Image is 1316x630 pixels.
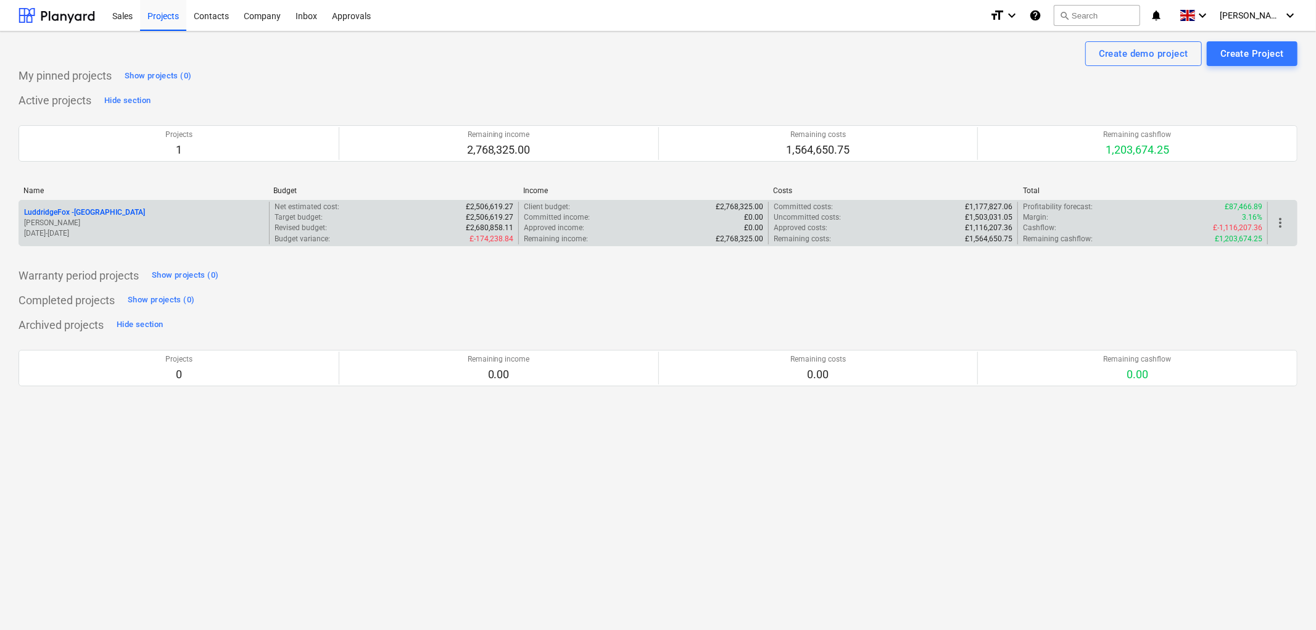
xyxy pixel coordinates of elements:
p: £2,506,619.27 [466,212,513,223]
div: Show projects (0) [125,69,191,83]
button: Hide section [114,315,166,335]
p: £1,503,031.05 [965,212,1012,223]
p: My pinned projects [19,68,112,83]
div: Show projects (0) [152,268,218,283]
div: Budget [273,186,513,195]
div: Create demo project [1099,46,1188,62]
p: 1,564,650.75 [786,143,850,157]
i: keyboard_arrow_down [1004,8,1019,23]
p: 1 [165,143,192,157]
p: £1,116,207.36 [965,223,1012,233]
p: Committed costs : [774,202,833,212]
button: Create demo project [1085,41,1202,66]
button: Show projects (0) [122,66,194,86]
p: Approved income : [524,223,584,233]
div: Name [23,186,263,195]
p: [PERSON_NAME] [24,218,264,228]
p: Client budget : [524,202,570,212]
p: Target budget : [275,212,323,223]
p: Remaining cashflow [1104,354,1172,365]
button: Create Project [1207,41,1297,66]
p: £87,466.89 [1225,202,1262,212]
p: 0 [165,367,192,382]
p: £2,506,619.27 [466,202,513,212]
p: Warranty period projects [19,268,139,283]
button: Show projects (0) [149,266,221,286]
div: Hide section [117,318,163,332]
i: keyboard_arrow_down [1195,8,1210,23]
p: Remaining income : [524,234,588,244]
button: Search [1054,5,1140,26]
p: Approved costs : [774,223,827,233]
p: Remaining cashflow [1104,130,1172,140]
p: £-174,238.84 [470,234,513,244]
p: Remaining cashflow : [1023,234,1093,244]
p: 0.00 [468,367,530,382]
p: Completed projects [19,293,115,308]
p: Remaining costs [790,354,846,365]
p: Archived projects [19,318,104,333]
div: Total [1023,186,1263,195]
p: 3.16% [1242,212,1262,223]
div: Income [523,186,763,195]
span: more_vert [1273,215,1288,230]
p: Remaining income [468,354,530,365]
p: £1,203,674.25 [1215,234,1262,244]
span: [PERSON_NAME] [1220,10,1281,20]
iframe: Chat Widget [1254,571,1316,630]
p: Uncommitted costs : [774,212,841,223]
p: 0.00 [790,367,846,382]
p: 1,203,674.25 [1104,143,1172,157]
p: £-1,116,207.36 [1213,223,1262,233]
button: Hide section [101,91,154,110]
p: Remaining costs [786,130,850,140]
p: Active projects [19,93,91,108]
span: search [1059,10,1069,20]
p: Budget variance : [275,234,330,244]
p: £0.00 [744,223,763,233]
p: £0.00 [744,212,763,223]
p: Cashflow : [1023,223,1056,233]
p: Remaining costs : [774,234,831,244]
div: Hide section [104,94,151,108]
i: notifications [1150,8,1162,23]
p: Remaining income [467,130,531,140]
i: Knowledge base [1029,8,1041,23]
i: keyboard_arrow_down [1283,8,1297,23]
p: 2,768,325.00 [467,143,531,157]
p: Revised budget : [275,223,327,233]
div: Create Project [1220,46,1284,62]
p: LuddridgeFox - [GEOGRAPHIC_DATA] [24,207,145,218]
p: [DATE] - [DATE] [24,228,264,239]
p: 0.00 [1104,367,1172,382]
p: Committed income : [524,212,590,223]
p: Projects [165,130,192,140]
div: LuddridgeFox -[GEOGRAPHIC_DATA][PERSON_NAME][DATE]-[DATE] [24,207,264,239]
p: £2,680,858.11 [466,223,513,233]
i: format_size [990,8,1004,23]
p: £1,564,650.75 [965,234,1012,244]
p: £1,177,827.06 [965,202,1012,212]
button: Show projects (0) [125,291,197,310]
div: Show projects (0) [128,293,194,307]
p: £2,768,325.00 [716,202,763,212]
p: Margin : [1023,212,1048,223]
p: £2,768,325.00 [716,234,763,244]
p: Profitability forecast : [1023,202,1093,212]
div: Costs [773,186,1013,195]
p: Net estimated cost : [275,202,339,212]
p: Projects [165,354,192,365]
